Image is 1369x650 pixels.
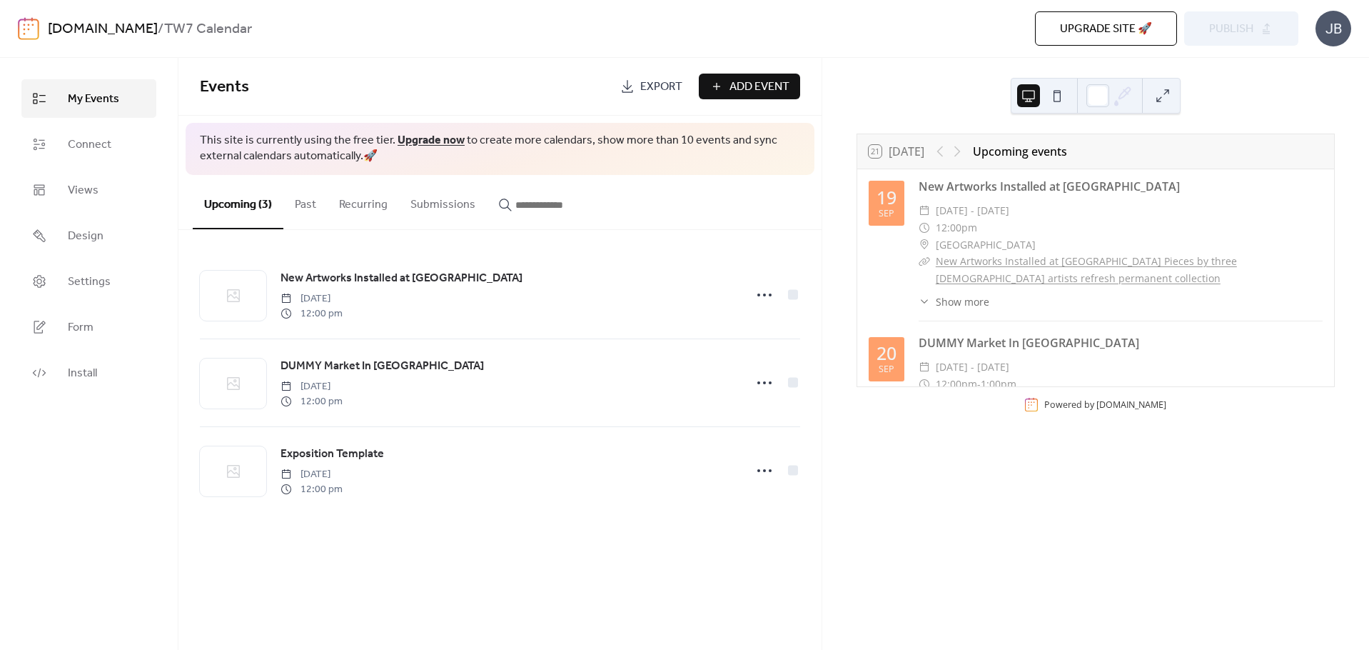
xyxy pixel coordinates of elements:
a: Settings [21,262,156,301]
div: Sep [879,209,894,219]
a: Upgrade now [398,129,465,151]
div: 19 [877,189,896,206]
span: Events [200,71,249,103]
span: 12:00 pm [281,394,343,409]
button: Add Event [699,74,800,99]
button: ​Show more [919,294,989,309]
span: Design [68,228,103,245]
span: [DATE] - [DATE] [936,202,1009,219]
span: [DATE] - [DATE] [936,359,1009,376]
a: Exposition Template [281,445,384,464]
a: New Artworks Installed at [GEOGRAPHIC_DATA] [281,269,522,288]
button: Recurring [328,175,399,228]
span: [DATE] [281,379,343,394]
span: [DATE] [281,467,343,482]
span: - [977,376,981,393]
img: logo [18,17,39,40]
a: Connect [21,125,156,164]
a: New Artworks Installed at [GEOGRAPHIC_DATA] [919,179,1180,194]
div: Powered by [1044,399,1166,411]
a: DUMMY Market In [GEOGRAPHIC_DATA] [281,357,484,376]
div: Sep [879,365,894,374]
button: Upgrade site 🚀 [1035,11,1177,46]
span: Add Event [729,79,789,96]
div: ​ [919,219,930,236]
span: Form [68,319,94,336]
a: Export [610,74,693,99]
button: Upcoming (3) [193,175,283,229]
span: DUMMY Market In [GEOGRAPHIC_DATA] [281,358,484,375]
span: 1:00pm [981,376,1016,393]
div: Upcoming events [973,143,1067,160]
div: ​ [919,236,930,254]
div: DUMMY Market In [GEOGRAPHIC_DATA] [919,334,1323,351]
span: Upgrade site 🚀 [1060,21,1152,38]
a: [DOMAIN_NAME] [48,16,158,43]
span: Settings [68,274,111,291]
a: My Events [21,79,156,118]
div: ​ [919,359,930,376]
span: Show more [936,294,989,309]
a: Design [21,216,156,255]
span: Connect [68,136,111,154]
button: Past [283,175,328,228]
span: Install [68,365,97,382]
a: Form [21,308,156,346]
b: / [158,16,164,43]
span: New Artworks Installed at [GEOGRAPHIC_DATA] [281,270,522,287]
div: 20 [877,344,896,362]
a: Views [21,171,156,209]
div: ​ [919,376,930,393]
span: Views [68,182,98,199]
span: 12:00 pm [281,306,343,321]
span: My Events [68,91,119,108]
span: 12:00pm [936,219,977,236]
b: TW7 Calendar [164,16,252,43]
span: Export [640,79,682,96]
span: 12:00 pm [281,482,343,497]
div: ​ [919,294,930,309]
span: [DATE] [281,291,343,306]
div: JB [1315,11,1351,46]
a: New Artworks Installed at [GEOGRAPHIC_DATA] Pieces by three [DEMOGRAPHIC_DATA] artists refresh pe... [936,254,1237,285]
span: This site is currently using the free tier. to create more calendars, show more than 10 events an... [200,133,800,165]
a: [DOMAIN_NAME] [1096,399,1166,411]
div: ​ [919,202,930,219]
button: Submissions [399,175,487,228]
div: ​ [919,253,930,270]
span: 12:00pm [936,376,977,393]
span: [GEOGRAPHIC_DATA] [936,236,1036,254]
a: Install [21,354,156,392]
